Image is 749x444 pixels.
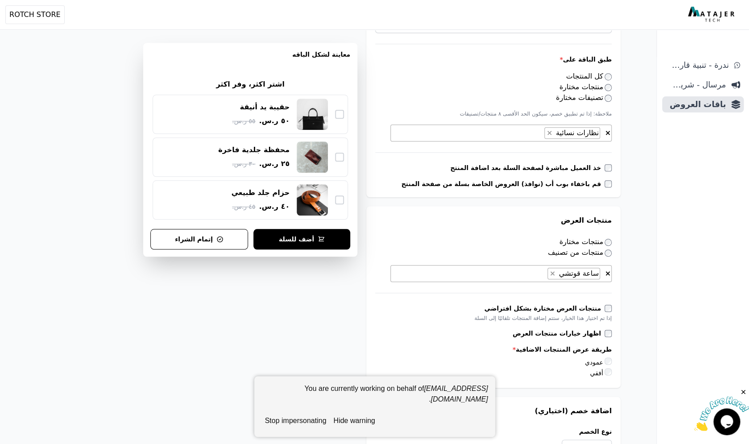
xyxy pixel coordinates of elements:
[559,237,612,246] label: منتجات مختارة
[150,229,248,249] button: إتمام الشراء
[605,269,611,278] span: ×
[688,7,737,23] img: MatajerTech Logo
[401,179,604,188] label: قم باخفاء بوب أب (نوافذ) العروض الخاصة بسلة من صفحة المنتج
[548,268,557,279] button: Remove item
[554,129,600,137] span: نظارات نسائية
[604,268,611,277] button: قم بإزالة كل العناصر
[557,269,600,278] span: ساعة قوتشي
[604,368,612,375] input: أفقي
[5,5,65,24] button: ROTCH STORE
[546,129,552,137] span: ×
[259,116,290,126] span: ٥٠ ر.س.
[232,159,255,169] span: ٣٠ ر.س.
[261,383,488,412] div: You are currently working on behalf of .
[666,98,726,111] span: باقات العروض
[559,83,612,91] label: منتجات مختارة
[694,388,749,431] iframe: chat widget
[666,79,726,91] span: مرسال - شريط دعاية
[240,102,290,112] div: حقيبة يد أنيقة
[297,99,328,130] img: حقيبة يد أنيقة
[375,315,612,322] div: إذا تم اختيار هذا الخيار، ستتم إضافة المنتجات تلقائيًا إلى السلة
[556,93,612,102] label: تصنيفات مختارة
[604,249,612,257] input: منتجات من تصنيف
[150,50,350,70] h3: معاينة لشكل الباقه
[9,9,61,20] span: ROTCH STORE
[666,59,728,71] span: ندرة - تنبية قارب علي النفاذ
[232,116,255,126] span: ٥٥ ر.س.
[218,145,290,155] div: محفظة جلدية فاخرة
[253,229,350,249] button: أضف للسلة
[261,412,330,430] button: stop impersonating
[424,385,488,403] em: [EMAIL_ADDRESS][DOMAIN_NAME]
[605,129,611,137] span: ×
[540,269,545,279] textarea: Search
[212,79,288,90] h2: اشتر اكثر، وفر اكثر
[375,345,612,354] label: طريقة عرض المنتجات الاضافية
[375,110,612,117] p: ملاحظة: إذا تم تطبيق خصم، سيكون الحد الأقصى ٨ منتجات/تصنيفات
[297,141,328,173] img: محفظة جلدية فاخرة
[232,188,290,198] div: حزام جلد طبيعي
[547,268,600,279] li: ساعة قوتشي
[259,201,290,212] span: ٤٠ ر.س.
[604,127,611,136] button: Remove all items
[484,304,604,313] label: منتجات العرض مختارة بشكل افتراضي
[545,128,554,138] button: Remove item
[604,84,612,91] input: منتجات مختارة
[604,73,612,80] input: كل المنتجات
[297,184,328,216] img: حزام جلد طبيعي
[566,72,612,80] label: كل المنتجات
[590,369,612,377] label: أفقي
[513,329,604,338] label: اظهار خيارات منتجات العرض
[259,158,290,169] span: ٢٥ ر.س.
[604,95,612,102] input: تصنيفات مختارة
[544,127,600,139] li: نظارات نسائية
[375,55,612,64] label: طبق الباقة على
[375,215,612,226] h3: منتجات العرض
[232,202,255,212] span: ٤٥ ر.س.
[604,239,612,246] input: منتجات مختارة
[604,357,612,365] input: عمودي
[585,359,612,366] label: عمودي
[562,427,612,436] label: نوع الخصم
[450,163,604,172] label: خذ العميل مباشرة لصفحة السلة بعد اضافة المنتج
[550,269,555,278] span: ×
[537,128,542,139] textarea: Search
[330,412,378,430] button: hide warning
[548,248,612,257] label: منتجات من تصنيف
